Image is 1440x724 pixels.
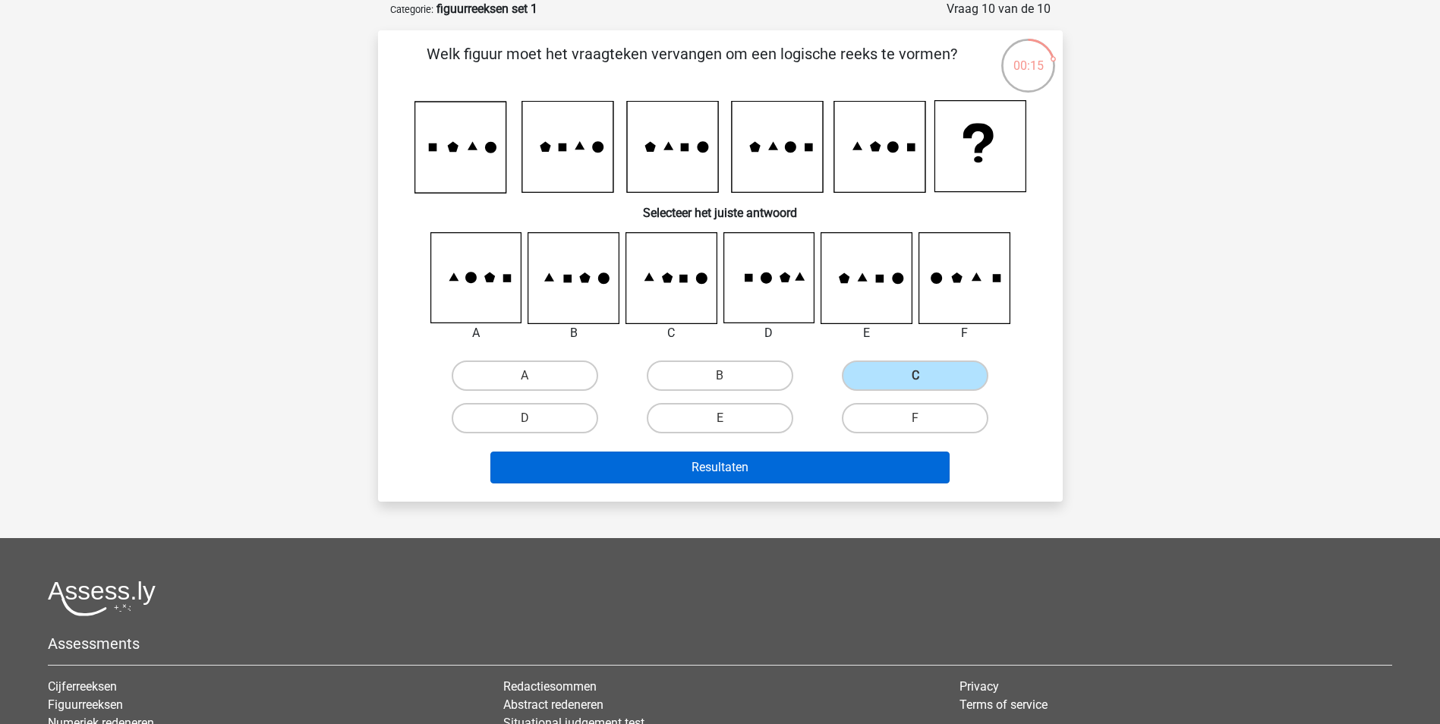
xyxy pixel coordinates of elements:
strong: figuurreeksen set 1 [436,2,537,16]
a: Abstract redeneren [503,697,603,712]
a: Terms of service [959,697,1048,712]
label: C [842,360,988,391]
div: D [712,324,827,342]
div: E [809,324,924,342]
label: E [647,403,793,433]
div: A [419,324,534,342]
button: Resultaten [490,452,950,483]
small: Categorie: [390,4,433,15]
div: F [907,324,1022,342]
label: B [647,360,793,391]
a: Cijferreeksen [48,679,117,694]
label: F [842,403,988,433]
label: A [452,360,598,391]
h5: Assessments [48,634,1392,653]
div: C [614,324,729,342]
label: D [452,403,598,433]
div: B [516,324,631,342]
div: 00:15 [1000,37,1057,75]
a: Redactiesommen [503,679,597,694]
p: Welk figuur moet het vraagteken vervangen om een logische reeks te vormen? [402,42,982,88]
a: Figuurreeksen [48,697,123,712]
h6: Selecteer het juiste antwoord [402,194,1038,220]
img: Assessly logo [48,581,156,616]
a: Privacy [959,679,999,694]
